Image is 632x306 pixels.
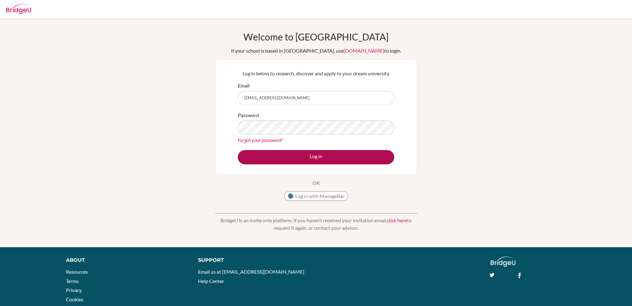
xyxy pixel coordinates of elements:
a: Terms [66,278,79,284]
div: Support [198,257,309,264]
a: click here [387,217,407,223]
button: Log in with ManageBac [284,191,348,201]
p: OR [312,179,320,187]
p: Log in below to research, discover and apply to your dream university. [238,70,394,77]
a: Cookies [66,296,83,302]
a: Privacy [66,287,82,293]
h1: Welcome to [GEOGRAPHIC_DATA] [243,31,389,42]
div: About [66,257,184,264]
img: Bridge-U [6,4,31,14]
a: Help Center [198,278,224,284]
a: [DOMAIN_NAME] [344,48,384,54]
button: Log in [238,150,394,164]
a: Resources [66,269,88,275]
div: If your school is based in [GEOGRAPHIC_DATA], use to login. [231,47,401,54]
a: Forgot your password? [238,137,283,143]
label: Password [238,111,259,119]
label: Email [238,82,250,89]
p: BridgeU is an invite only platform. If you haven’t received your invitation email, to request it ... [215,217,417,232]
img: logo_white@2x-f4f0deed5e89b7ecb1c2cc34c3e3d731f90f0f143d5ea2071677605dd97b5244.png [491,257,516,267]
a: Email us at [EMAIL_ADDRESS][DOMAIN_NAME] [198,269,304,275]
